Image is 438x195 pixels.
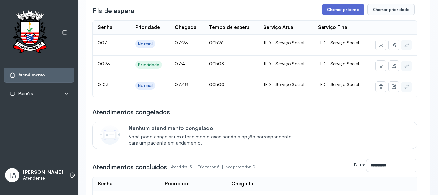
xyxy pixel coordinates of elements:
span: Painéis [18,91,33,96]
p: Nenhum atendimento congelado [129,125,298,131]
button: Chamar prioridade [367,4,415,15]
div: Prioridade [138,62,159,67]
img: Imagem de CalloutCard [100,125,120,145]
h3: Fila de espera [92,6,134,15]
div: TFD - Serviço Social [263,40,308,46]
button: Chamar próximo [322,4,364,15]
span: Atendimento [18,72,45,78]
div: Senha [98,24,113,31]
p: Atendente [23,175,63,181]
div: Serviço Atual [263,24,295,31]
span: 07:23 [175,40,188,45]
span: TFD - Serviço Social [318,40,359,45]
span: 00h26 [209,40,224,45]
span: TFD - Serviço Social [318,82,359,87]
img: Logotipo do estabelecimento [7,10,53,55]
h3: Atendimentos congelados [92,108,170,117]
div: Prioridade [135,24,160,31]
div: Chegada [175,24,197,31]
label: Data: [354,162,365,167]
p: Não prioritários: 0 [225,163,255,172]
div: Senha [98,181,113,187]
p: Atendidos: 5 [171,163,198,172]
a: Atendimento [9,72,69,78]
span: 00h00 [209,82,224,87]
div: TFD - Serviço Social [263,82,308,87]
span: 0103 [98,82,109,87]
span: Você pode congelar um atendimento escolhendo a opção correspondente para um paciente em andamento. [129,134,298,146]
div: Tempo de espera [209,24,250,31]
span: TFD - Serviço Social [318,61,359,66]
span: 00h08 [209,61,224,66]
div: Normal [138,41,153,47]
div: TFD - Serviço Social [263,61,308,66]
span: | [222,164,223,169]
span: | [194,164,195,169]
div: Chegada [232,181,253,187]
div: Prioridade [165,181,190,187]
span: 07:41 [175,61,187,66]
span: 0071 [98,40,109,45]
p: [PERSON_NAME] [23,169,63,175]
h3: Atendimentos concluídos [92,163,167,172]
div: Normal [138,83,153,88]
p: Prioritários: 5 [198,163,225,172]
span: 07:48 [175,82,188,87]
span: 0093 [98,61,110,66]
div: Serviço Final [318,24,349,31]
